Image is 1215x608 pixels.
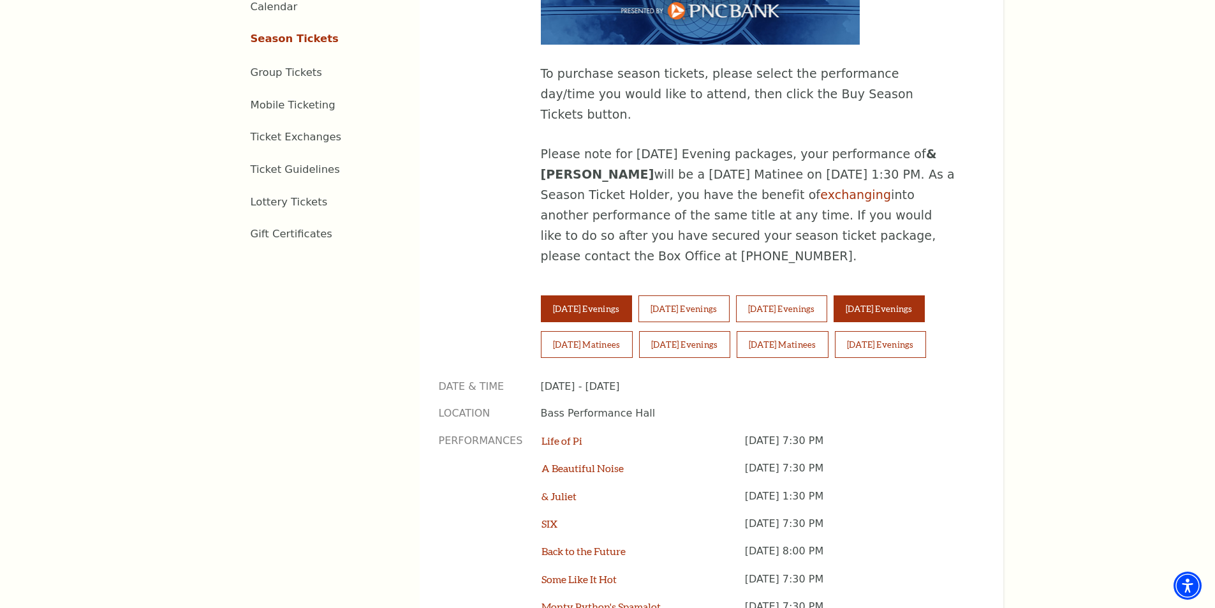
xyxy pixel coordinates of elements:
[541,573,617,585] a: Some Like It Hot
[541,144,955,267] p: Please note for [DATE] Evening packages, your performance of will be a [DATE] Matinee on [DATE] 1...
[737,331,828,358] button: [DATE] Matinees
[736,295,827,322] button: [DATE] Evenings
[835,331,926,358] button: [DATE] Evenings
[745,544,965,572] p: [DATE] 8:00 PM
[251,131,342,143] a: Ticket Exchanges
[251,99,335,111] a: Mobile Ticketing
[251,196,328,208] a: Lottery Tickets
[251,163,340,175] a: Ticket Guidelines
[820,188,891,202] a: exchanging
[1174,572,1202,600] div: Accessibility Menu
[541,147,937,181] strong: & [PERSON_NAME]
[541,434,582,447] a: Life of Pi
[638,295,730,322] button: [DATE] Evenings
[251,33,339,45] a: Season Tickets
[541,462,624,474] a: A Beautiful Noise
[834,295,925,322] button: [DATE] Evenings
[541,64,955,125] p: To purchase season tickets, please select the performance day/time you would like to attend, then...
[251,1,298,13] a: Calendar
[745,517,965,544] p: [DATE] 7:30 PM
[639,331,730,358] button: [DATE] Evenings
[745,434,965,461] p: [DATE] 7:30 PM
[745,572,965,600] p: [DATE] 7:30 PM
[439,380,522,394] p: Date & Time
[541,295,632,322] button: [DATE] Evenings
[541,380,965,394] p: [DATE] - [DATE]
[251,228,332,240] a: Gift Certificates
[541,490,577,502] a: & Juliet
[541,517,557,530] a: SIX
[745,461,965,489] p: [DATE] 7:30 PM
[745,489,965,517] p: [DATE] 1:30 PM
[541,545,626,557] a: Back to the Future
[439,406,522,420] p: Location
[541,406,965,420] p: Bass Performance Hall
[251,66,322,78] a: Group Tickets
[541,331,633,358] button: [DATE] Matinees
